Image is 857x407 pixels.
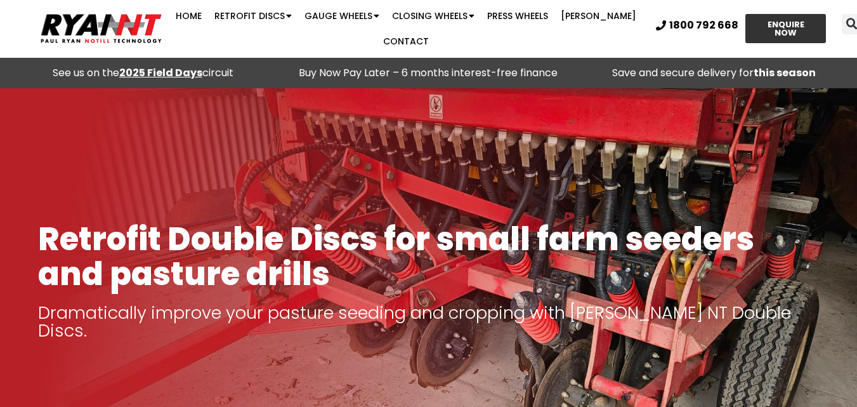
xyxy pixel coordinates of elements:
[386,3,481,29] a: Closing Wheels
[656,20,738,30] a: 1800 792 668
[119,65,202,80] a: 2025 Field Days
[169,3,208,29] a: Home
[298,3,386,29] a: Gauge Wheels
[377,29,435,54] a: Contact
[554,3,643,29] a: [PERSON_NAME]
[669,20,738,30] span: 1800 792 668
[38,304,819,340] p: Dramatically improve your pasture seeding and cropping with [PERSON_NAME] NT Double Discs.
[292,64,565,82] p: Buy Now Pay Later – 6 months interest-free finance
[745,14,827,43] a: ENQUIRE NOW
[166,3,646,54] nav: Menu
[757,20,815,37] span: ENQUIRE NOW
[754,65,816,80] strong: this season
[208,3,298,29] a: Retrofit Discs
[578,64,851,82] p: Save and secure delivery for
[38,222,819,291] h1: Retrofit Double Discs for small farm seeders and pasture drills
[6,64,279,82] div: See us on the circuit
[38,9,165,48] img: Ryan NT logo
[481,3,554,29] a: Press Wheels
